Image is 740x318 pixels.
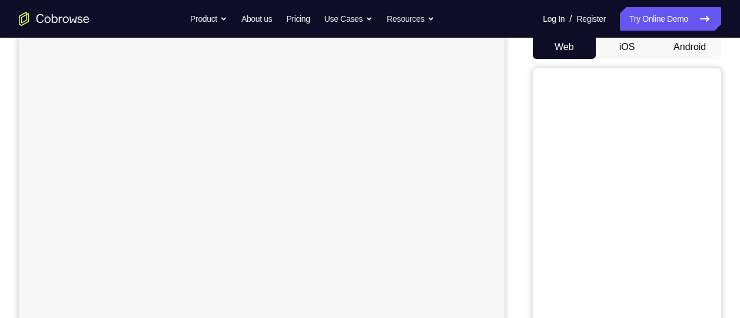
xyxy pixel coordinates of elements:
[577,7,606,31] a: Register
[569,12,572,26] span: /
[19,12,89,26] a: Go to the home page
[241,7,272,31] a: About us
[658,35,721,59] button: Android
[620,7,721,31] a: Try Online Demo
[596,35,659,59] button: iOS
[324,7,373,31] button: Use Cases
[286,7,310,31] a: Pricing
[543,7,565,31] a: Log In
[533,35,596,59] button: Web
[190,7,227,31] button: Product
[387,7,434,31] button: Resources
